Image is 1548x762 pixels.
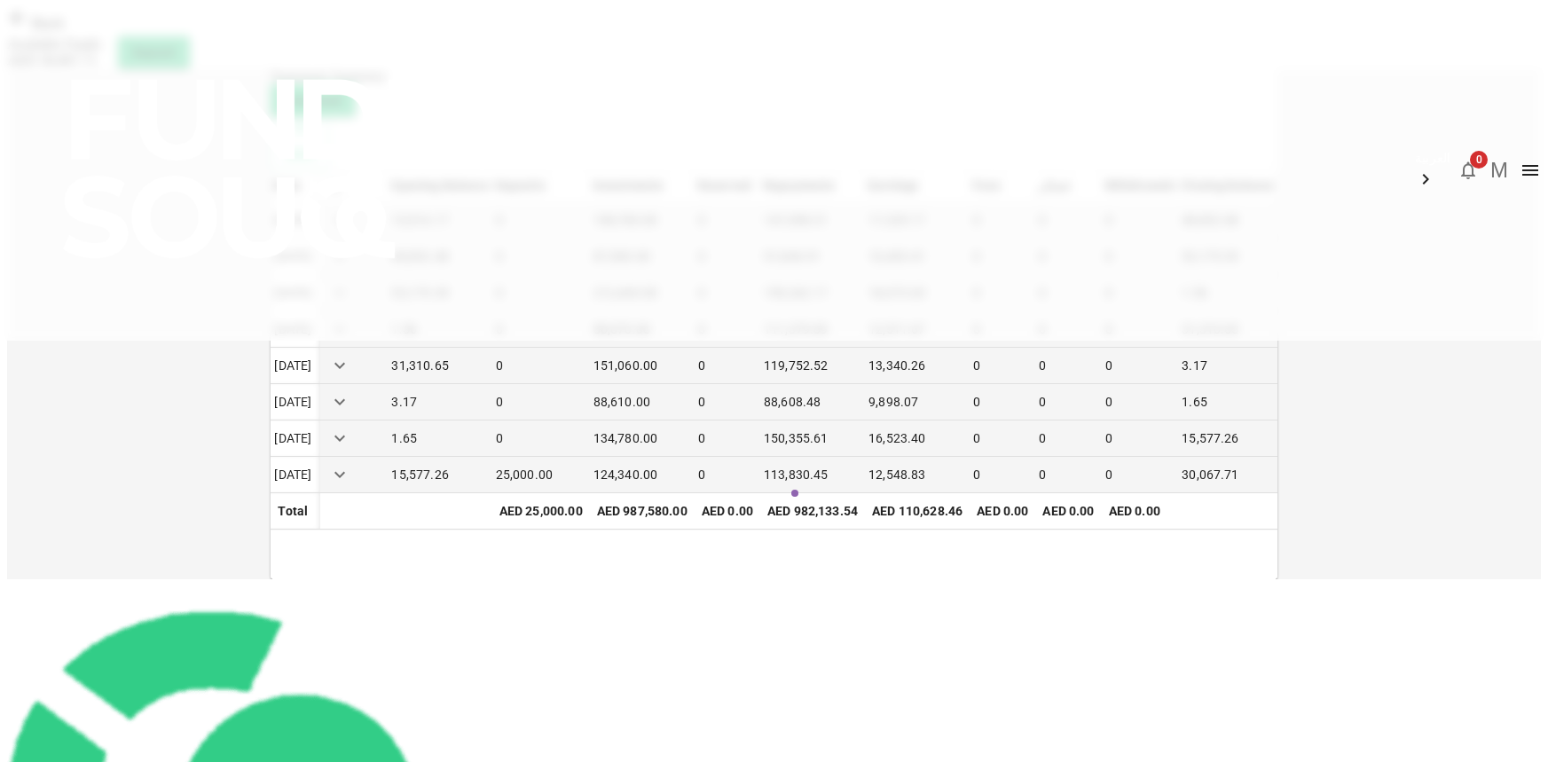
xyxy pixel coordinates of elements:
[327,353,352,378] button: Expand
[1042,500,1094,522] div: AED 0.00
[327,426,352,451] button: Expand
[1470,151,1488,169] span: 0
[496,429,586,447] div: 0
[271,420,320,457] td: [DATE]
[593,393,691,411] div: 88,610.00
[1182,466,1273,483] div: 30,067.71
[593,466,691,483] div: 124,340.00
[977,500,1028,522] div: AED 0.00
[597,500,688,522] div: AED 987,580.00
[1105,466,1175,483] div: 0
[496,466,586,483] div: 25,000.00
[496,357,586,374] div: 0
[593,429,691,447] div: 134,780.00
[1105,429,1175,447] div: 0
[764,429,861,447] div: 150,355.61
[1109,500,1172,522] div: AED 0.00
[1039,357,1097,374] div: 0
[391,357,488,374] div: 31,310.65
[327,467,352,481] span: Expand
[1486,157,1513,184] button: M
[593,357,691,374] div: 151,060.00
[391,393,488,411] div: 3.17
[764,466,861,483] div: 113,830.45
[327,394,352,408] span: Expand
[973,466,1032,483] div: 0
[868,393,966,411] div: 9,898.07
[764,393,861,411] div: 88,608.48
[973,429,1032,447] div: 0
[868,429,966,447] div: 16,523.40
[872,500,963,522] div: AED 110,628.46
[496,393,586,411] div: 0
[868,466,966,483] div: 12,548.83
[271,457,320,493] td: [DATE]
[1182,429,1273,447] div: 15,577.26
[973,357,1032,374] div: 0
[698,357,757,374] div: 0
[767,500,858,522] div: AED 982,133.54
[278,500,313,522] div: Total
[1039,466,1097,483] div: 0
[1039,393,1097,411] div: 0
[1105,357,1175,374] div: 0
[391,429,488,447] div: 1.65
[327,389,352,414] button: Expand
[1105,393,1175,411] div: 0
[327,357,352,372] span: Expand
[764,357,861,374] div: 119,752.52
[1415,151,1450,165] span: العربية
[698,466,757,483] div: 0
[327,430,352,444] span: Expand
[1182,357,1273,374] div: 3.17
[1450,153,1486,188] button: 0
[271,384,320,420] td: [DATE]
[1182,393,1273,411] div: 1.65
[499,500,583,522] div: AED 25,000.00
[271,348,320,384] td: [DATE]
[973,393,1032,411] div: 0
[698,393,757,411] div: 0
[698,429,757,447] div: 0
[391,466,488,483] div: 15,577.26
[868,357,966,374] div: 13,340.26
[1039,429,1097,447] div: 0
[327,462,352,487] button: Expand
[702,500,753,522] div: AED 0.00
